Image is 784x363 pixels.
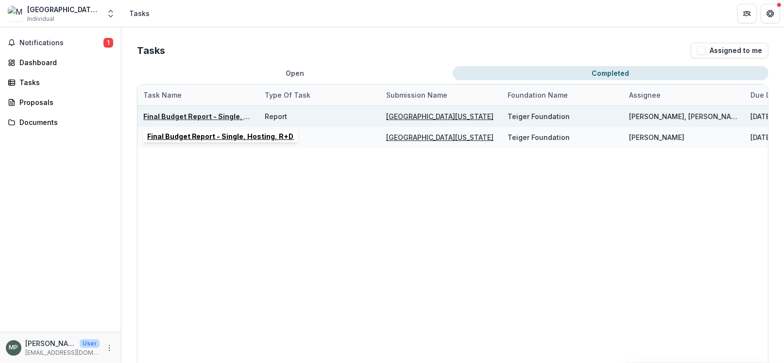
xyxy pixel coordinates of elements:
img: Museo de Arte de Puerto Rico [8,6,23,21]
button: Get Help [761,4,780,23]
div: Tasks [19,77,109,87]
div: Foundation Name [502,85,623,105]
button: Partners [737,4,757,23]
div: Report [265,111,287,121]
div: [DATE] [750,132,772,142]
div: Dashboard [19,57,109,68]
button: More [103,342,115,354]
div: Type of Task [259,85,380,105]
div: Myrna Z. Pérez [9,345,18,351]
nav: breadcrumb [125,6,153,20]
span: 1 [103,38,113,48]
div: Documents [19,117,109,127]
div: Teiger Foundation [508,132,570,142]
div: Tasks [129,8,150,18]
a: Proposals [4,94,117,110]
button: Completed [453,66,768,80]
div: Submission Name [380,85,502,105]
div: Foundation Name [502,90,574,100]
a: Curator Only Report - Single, Hosting, R+D [143,133,291,141]
div: Teiger Foundation [508,111,570,121]
div: Type of Task [259,90,316,100]
p: [EMAIL_ADDRESS][DOMAIN_NAME] [25,348,100,357]
a: [GEOGRAPHIC_DATA][US_STATE] [386,112,494,121]
div: Task Name [137,85,259,105]
button: Open [137,66,453,80]
a: Final Budget Report - Single, Hosting, R+D [143,112,290,121]
div: [GEOGRAPHIC_DATA][US_STATE] [27,4,100,15]
h2: Tasks [137,45,165,56]
div: Report [265,132,287,142]
div: [DATE] [750,111,772,121]
div: Assignee [623,85,745,105]
div: Task Name [137,90,187,100]
div: Proposals [19,97,109,107]
span: Notifications [19,39,103,47]
a: Documents [4,114,117,130]
div: [PERSON_NAME] [629,132,684,142]
button: Assigned to me [691,43,768,58]
a: Dashboard [4,54,117,70]
button: Open entity switcher [104,4,118,23]
button: Notifications1 [4,35,117,51]
a: [GEOGRAPHIC_DATA][US_STATE] [386,133,494,141]
p: User [80,339,100,348]
div: [PERSON_NAME], [PERSON_NAME] [629,111,739,121]
span: Individual [27,15,54,23]
div: Submission Name [380,90,453,100]
p: [PERSON_NAME] [25,338,76,348]
div: Assignee [623,90,666,100]
a: Tasks [4,74,117,90]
